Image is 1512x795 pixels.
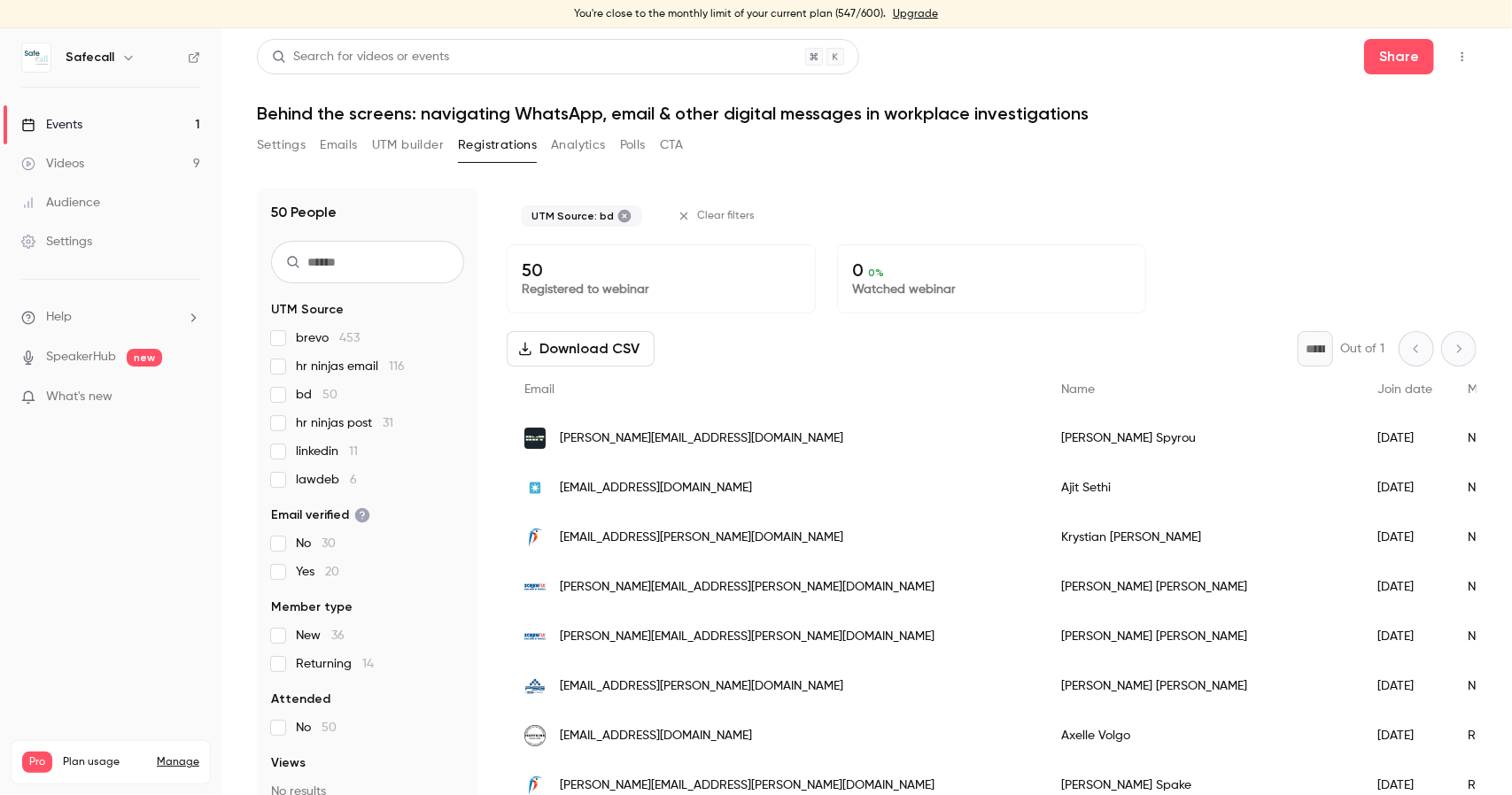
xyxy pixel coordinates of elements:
[46,308,72,327] span: Help
[271,301,344,319] span: UTM Source
[524,725,546,746] img: huffkins.com
[257,131,306,159] button: Settings
[271,598,353,616] span: Member type
[1061,383,1095,396] span: Name
[331,629,345,642] span: 36
[322,722,337,734] span: 50
[296,414,393,432] span: hr ninjas post
[551,131,606,159] button: Analytics
[852,259,1131,281] p: 0
[524,383,554,396] span: Email
[21,308,200,327] li: help-dropdown-opener
[1360,513,1450,562] div: [DATE]
[22,43,50,72] img: Safecall
[507,331,655,367] button: Download CSV
[560,479,752,498] span: [EMAIL_ADDRESS][DOMAIN_NAME]
[1043,413,1360,463] div: [PERSON_NAME] Spyrou
[560,578,934,597] span: [PERSON_NAME][EMAIL_ADDRESS][PERSON_NAME][DOMAIN_NAME]
[524,576,546,598] img: screwfix.com
[1043,661,1360,711] div: [PERSON_NAME] [PERSON_NAME]
[560,677,843,696] span: [EMAIL_ADDRESS][PERSON_NAME][DOMAIN_NAME]
[296,443,358,460] span: linkedin
[46,388,112,406] span: What's new
[271,202,337,223] h1: 50 People
[296,471,357,489] span: lawdeb
[322,389,337,401] span: 50
[350,474,357,486] span: 6
[383,417,393,429] span: 31
[1043,562,1360,612] div: [PERSON_NAME] [PERSON_NAME]
[339,332,360,344] span: 453
[296,358,405,375] span: hr ninjas email
[1360,612,1450,661] div: [DATE]
[524,477,546,498] img: maersk.com
[1377,383,1432,396] span: Join date
[1360,413,1450,463] div: [DATE]
[22,752,52,773] span: Pro
[893,7,938,21] a: Upgrade
[560,776,934,795] span: [PERSON_NAME][EMAIL_ADDRESS][PERSON_NAME][DOMAIN_NAME]
[322,537,336,550] span: 30
[852,281,1131,298] p: Watched webinar
[1043,612,1360,661] div: [PERSON_NAME] [PERSON_NAME]
[524,428,546,449] img: hmttank.com
[296,655,374,673] span: Returning
[320,131,357,159] button: Emails
[296,535,336,552] span: No
[868,266,884,279] span: 0 %
[349,445,358,458] span: 11
[660,131,684,159] button: CTA
[179,390,200,405] iframe: Noticeable Trigger
[63,755,146,769] span: Plan usage
[560,727,752,745] span: [EMAIL_ADDRESS][DOMAIN_NAME]
[620,131,646,159] button: Polls
[1043,711,1360,760] div: Axelle Volgo
[524,527,546,548] img: kingfisher.com
[560,628,934,646] span: [PERSON_NAME][EMAIL_ADDRESS][PERSON_NAME][DOMAIN_NAME]
[1340,340,1384,358] p: Out of 1
[617,209,632,223] button: Remove "bd" from selected "UTM Source" filter
[524,626,546,647] img: screwfix.com
[296,329,360,347] span: brevo
[524,675,546,697] img: psgdover.com
[46,348,116,367] a: SpeakerHub
[21,194,100,212] div: Audience
[21,116,82,134] div: Events
[1360,562,1450,612] div: [DATE]
[21,233,92,251] div: Settings
[522,259,801,281] p: 50
[1364,39,1434,74] button: Share
[671,202,765,230] button: Clear filters
[1360,711,1450,760] div: [DATE]
[560,429,843,448] span: [PERSON_NAME][EMAIL_ADDRESS][DOMAIN_NAME]
[257,103,1477,124] h1: Behind the screens: navigating WhatsApp, email & other digital messages in workplace investigations
[362,658,374,670] span: 14
[560,529,843,547] span: [EMAIL_ADDRESS][PERSON_NAME][DOMAIN_NAME]
[531,209,614,223] span: UTM Source: bd
[296,386,337,404] span: bd
[66,49,114,66] h6: Safecall
[1043,513,1360,562] div: Krystian [PERSON_NAME]
[271,754,306,772] span: Views
[389,360,405,373] span: 116
[458,131,537,159] button: Registrations
[1360,661,1450,711] div: [DATE]
[1360,463,1450,513] div: [DATE]
[296,627,345,644] span: New
[271,691,330,708] span: Attended
[296,563,339,581] span: Yes
[272,48,449,66] div: Search for videos or events
[1043,463,1360,513] div: Ajit Sethi
[325,566,339,578] span: 20
[157,755,199,769] a: Manage
[372,131,444,159] button: UTM builder
[296,719,337,737] span: No
[21,155,84,173] div: Videos
[127,349,162,367] span: new
[271,506,370,524] span: Email verified
[522,281,801,298] p: Registered to webinar
[697,209,755,223] span: Clear filters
